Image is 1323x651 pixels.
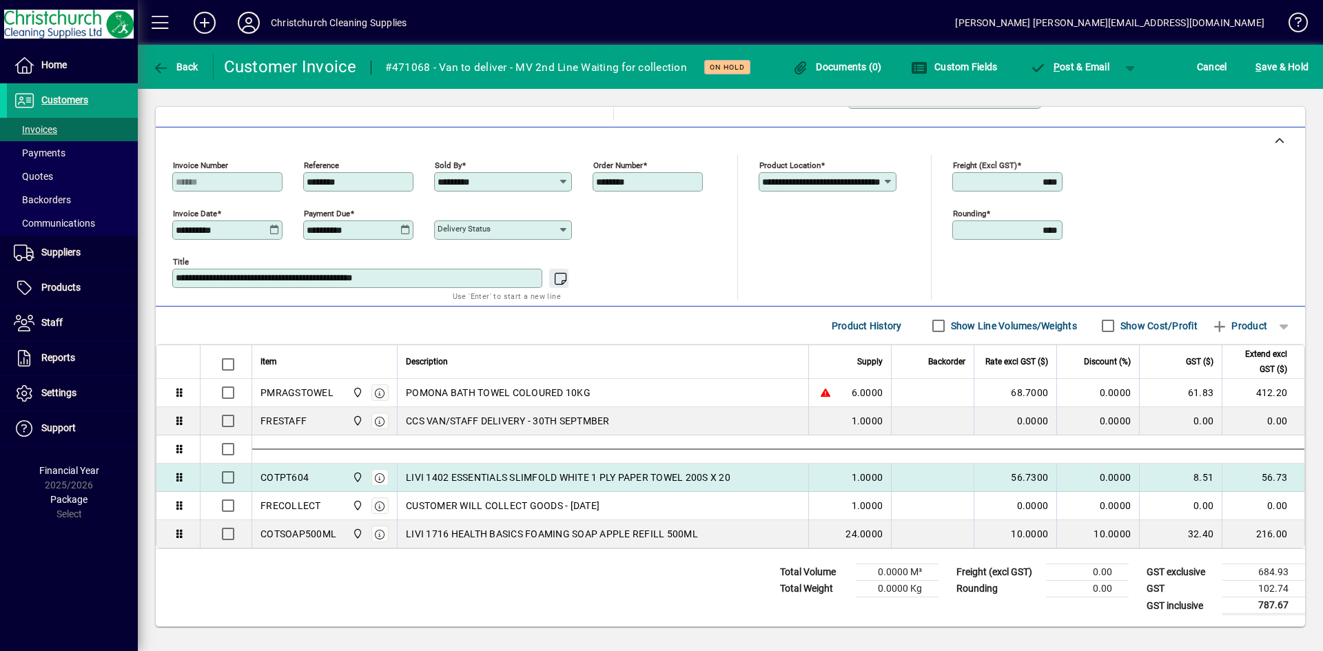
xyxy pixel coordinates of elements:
[304,161,339,170] mat-label: Reference
[260,527,336,541] div: COTSOAP500ML
[438,224,491,234] mat-label: Delivery status
[1139,492,1222,520] td: 0.00
[773,564,856,581] td: Total Volume
[152,61,198,72] span: Back
[406,499,599,513] span: CUSTOMER WILL COLLECT GOODS - [DATE]
[911,61,998,72] span: Custom Fields
[593,161,643,170] mat-label: Order number
[1222,581,1305,597] td: 102.74
[1139,520,1222,548] td: 32.40
[950,581,1046,597] td: Rounding
[14,124,57,135] span: Invoices
[14,218,95,229] span: Communications
[406,354,448,369] span: Description
[260,499,321,513] div: FRECOLLECT
[792,61,882,72] span: Documents (0)
[1222,464,1304,492] td: 56.73
[173,161,228,170] mat-label: Invoice number
[856,564,939,581] td: 0.0000 M³
[14,171,53,182] span: Quotes
[1056,407,1139,435] td: 0.0000
[985,354,1048,369] span: Rate excl GST ($)
[227,10,271,35] button: Profile
[349,385,365,400] span: Christchurch Cleaning Supplies Ltd
[349,498,365,513] span: Christchurch Cleaning Supplies Ltd
[41,422,76,433] span: Support
[7,118,138,141] a: Invoices
[304,209,350,218] mat-label: Payment due
[260,386,334,400] div: PMRAGSTOWEL
[1056,379,1139,407] td: 0.0000
[1046,581,1129,597] td: 0.00
[1140,597,1222,614] td: GST inclusive
[1252,54,1312,79] button: Save & Hold
[928,354,965,369] span: Backorder
[1046,564,1129,581] td: 0.00
[149,54,202,79] button: Back
[224,56,357,78] div: Customer Invoice
[349,413,365,428] span: Christchurch Cleaning Supplies Ltd
[41,94,88,105] span: Customers
[14,147,65,158] span: Payments
[385,56,687,79] div: #471068 - Van to deliver - MV 2nd Line Waiting for collection
[406,471,730,484] span: LIVI 1402 ESSENTIALS SLIMFOLD WHITE 1 PLY PAPER TOWEL 200S X 20
[1222,564,1305,581] td: 684.93
[7,188,138,211] a: Backorders
[983,386,1048,400] div: 68.7000
[7,411,138,446] a: Support
[173,257,189,267] mat-label: Title
[50,494,88,505] span: Package
[1222,379,1304,407] td: 412.20
[710,63,745,72] span: On hold
[435,161,462,170] mat-label: Sold by
[1204,313,1274,338] button: Product
[7,236,138,270] a: Suppliers
[183,10,227,35] button: Add
[14,194,71,205] span: Backorders
[1029,61,1109,72] span: ost & Email
[271,12,407,34] div: Christchurch Cleaning Supplies
[41,387,76,398] span: Settings
[41,247,81,258] span: Suppliers
[1193,54,1231,79] button: Cancel
[852,471,883,484] span: 1.0000
[1222,492,1304,520] td: 0.00
[1211,315,1267,337] span: Product
[845,527,883,541] span: 24.0000
[856,581,939,597] td: 0.0000 Kg
[406,527,698,541] span: LIVI 1716 HEALTH BASICS FOAMING SOAP APPLE REFILL 500ML
[907,54,1001,79] button: Custom Fields
[406,386,591,400] span: POMONA BATH TOWEL COLOURED 10KG
[453,288,561,304] mat-hint: Use 'Enter' to start a new line
[1278,3,1306,48] a: Knowledge Base
[1197,56,1227,78] span: Cancel
[7,306,138,340] a: Staff
[7,141,138,165] a: Payments
[1222,597,1305,614] td: 787.67
[832,315,902,337] span: Product History
[7,211,138,235] a: Communications
[950,564,1046,581] td: Freight (excl GST)
[7,271,138,305] a: Products
[41,59,67,70] span: Home
[1222,407,1304,435] td: 0.00
[138,54,214,79] app-page-header-button: Back
[349,526,365,541] span: Christchurch Cleaning Supplies Ltd
[953,161,1017,170] mat-label: Freight (excl GST)
[852,414,883,428] span: 1.0000
[983,527,1048,541] div: 10.0000
[1139,379,1222,407] td: 61.83
[41,282,81,293] span: Products
[1054,61,1060,72] span: P
[983,471,1048,484] div: 56.7300
[773,581,856,597] td: Total Weight
[260,414,307,428] div: FRESTAFF
[789,54,885,79] button: Documents (0)
[1255,61,1261,72] span: S
[1056,492,1139,520] td: 0.0000
[1140,581,1222,597] td: GST
[1255,56,1309,78] span: ave & Hold
[857,354,883,369] span: Supply
[1056,520,1139,548] td: 10.0000
[826,313,907,338] button: Product History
